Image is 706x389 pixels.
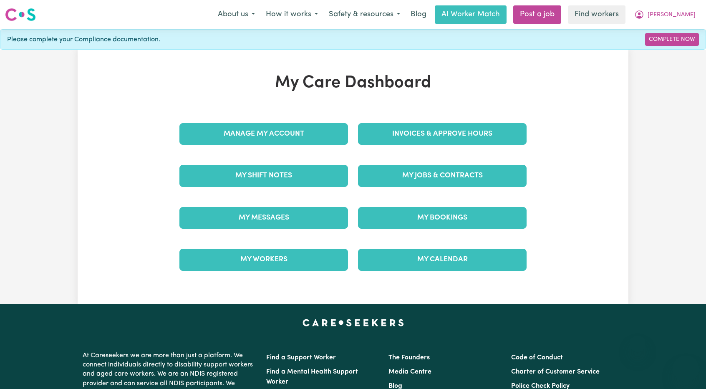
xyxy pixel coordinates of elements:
h1: My Care Dashboard [174,73,532,93]
a: My Bookings [358,207,527,229]
a: Manage My Account [179,123,348,145]
a: My Messages [179,207,348,229]
a: My Jobs & Contracts [358,165,527,187]
a: My Shift Notes [179,165,348,187]
a: Media Centre [388,369,431,375]
a: AI Worker Match [435,5,507,24]
a: My Workers [179,249,348,270]
span: Please complete your Compliance documentation. [7,35,160,45]
button: About us [212,6,260,23]
a: My Calendar [358,249,527,270]
a: Find a Mental Health Support Worker [266,369,358,385]
a: Find a Support Worker [266,354,336,361]
a: Post a job [513,5,561,24]
a: Charter of Customer Service [511,369,600,375]
a: Code of Conduct [511,354,563,361]
a: Careseekers home page [303,319,404,326]
a: Careseekers logo [5,5,36,24]
button: Safety & resources [323,6,406,23]
a: Blog [406,5,431,24]
a: Invoices & Approve Hours [358,123,527,145]
span: [PERSON_NAME] [648,10,696,20]
a: Complete Now [645,33,699,46]
button: My Account [629,6,701,23]
img: Careseekers logo [5,7,36,22]
iframe: Button to launch messaging window [673,356,699,382]
button: How it works [260,6,323,23]
a: The Founders [388,354,430,361]
iframe: Close message [629,336,646,352]
a: Find workers [568,5,625,24]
